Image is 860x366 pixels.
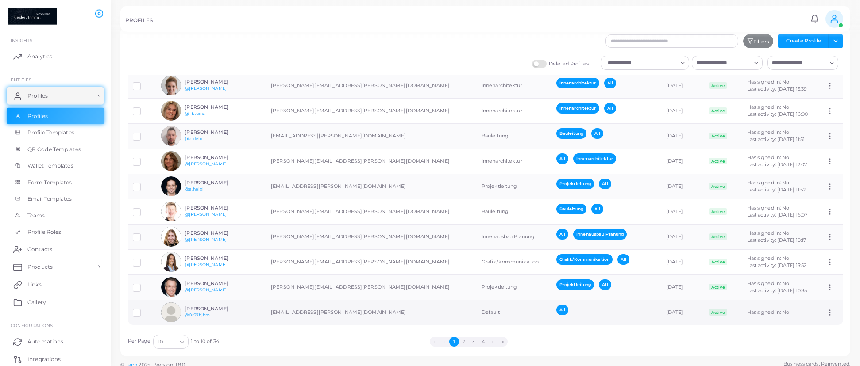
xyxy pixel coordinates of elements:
[591,128,603,138] span: All
[747,205,790,211] span: Has signed in: No
[27,298,46,306] span: Gallery
[709,284,727,291] span: Active
[185,262,227,267] a: @[PERSON_NAME]
[161,277,181,297] img: avatar
[27,338,63,346] span: Automations
[191,338,219,345] span: 1 to 10 of 34
[747,255,790,261] span: Has signed in: No
[477,98,551,123] td: Innenarchitektur
[27,129,74,137] span: Profile Templates
[477,73,551,99] td: Innenarchitektur
[27,212,45,220] span: Teams
[185,313,210,317] a: @0r27hjbm
[661,149,704,174] td: [DATE]
[556,279,594,290] span: Projektleitung
[27,195,72,203] span: Email Templates
[161,227,181,247] img: avatar
[266,300,477,325] td: [EMAIL_ADDRESS][PERSON_NAME][DOMAIN_NAME]
[778,34,829,48] button: Create Profile
[661,98,704,123] td: [DATE]
[747,86,807,92] span: Last activity: [DATE] 15:39
[185,104,250,110] h6: [PERSON_NAME]
[185,79,250,85] h6: [PERSON_NAME]
[599,279,611,290] span: All
[7,87,104,105] a: Profiles
[747,179,790,186] span: Has signed in: No
[161,302,181,322] img: avatar
[743,34,773,48] button: Filters
[27,92,48,100] span: Profiles
[266,149,477,174] td: [PERSON_NAME][EMAIL_ADDRESS][PERSON_NAME][DOMAIN_NAME]
[7,224,104,240] a: Profile Roles
[185,155,250,160] h6: [PERSON_NAME]
[266,98,477,123] td: [PERSON_NAME][EMAIL_ADDRESS][PERSON_NAME][DOMAIN_NAME]
[7,124,104,141] a: Profile Templates
[556,153,568,164] span: All
[219,337,718,347] ul: Pagination
[709,183,727,190] span: Active
[661,249,704,274] td: [DATE]
[709,82,727,89] span: Active
[153,335,189,349] div: Search for option
[7,333,104,351] a: Automations
[709,158,727,165] span: Active
[161,252,181,272] img: avatar
[747,212,808,218] span: Last activity: [DATE] 16:07
[477,249,551,274] td: Grafik/Kommunikation
[747,262,807,268] span: Last activity: [DATE] 13:52
[532,60,589,68] label: Deleted Profiles
[185,212,227,217] a: @[PERSON_NAME]
[161,101,181,121] img: avatar
[747,79,790,85] span: Has signed in: No
[185,86,227,91] a: @[PERSON_NAME]
[477,224,551,249] td: Innenausbau Planung
[459,337,469,347] button: Go to page 2
[7,207,104,224] a: Teams
[185,180,250,186] h6: [PERSON_NAME]
[661,199,704,224] td: [DATE]
[7,157,104,174] a: Wallet Templates
[556,254,613,264] span: Grafik/Kommunikation
[27,281,42,289] span: Links
[498,337,508,347] button: Go to last page
[185,205,250,211] h6: [PERSON_NAME]
[747,154,790,160] span: Has signed in: No
[185,237,227,242] a: @[PERSON_NAME]
[604,103,616,113] span: All
[125,17,153,23] h5: PROFILES
[556,305,568,315] span: All
[8,8,57,25] img: logo
[7,276,104,294] a: Links
[128,338,151,345] label: Per Page
[692,56,763,70] div: Search for option
[477,274,551,300] td: Projektleitung
[185,281,250,286] h6: [PERSON_NAME]
[185,130,250,135] h6: [PERSON_NAME]
[7,191,104,207] a: Email Templates
[27,112,48,120] span: Profiles
[747,111,808,117] span: Last activity: [DATE] 16:00
[747,187,806,193] span: Last activity: [DATE] 11:52
[709,309,727,316] span: Active
[661,73,704,99] td: [DATE]
[747,136,805,142] span: Last activity: [DATE] 11:51
[556,204,586,214] span: Bauleitung
[266,274,477,300] td: [PERSON_NAME][EMAIL_ADDRESS][PERSON_NAME][DOMAIN_NAME]
[601,56,689,70] div: Search for option
[185,111,205,116] a: @_btuins
[7,258,104,276] a: Products
[185,306,250,312] h6: [PERSON_NAME]
[477,149,551,174] td: Innenarchitektur
[164,337,177,347] input: Search for option
[27,355,61,363] span: Integrations
[709,233,727,240] span: Active
[7,108,104,125] a: Profiles
[27,245,52,253] span: Contacts
[477,123,551,149] td: Bauleitung
[27,162,73,170] span: Wallet Templates
[747,129,790,135] span: Has signed in: No
[661,274,704,300] td: [DATE]
[11,77,31,82] span: ENTITIES
[7,294,104,311] a: Gallery
[185,187,204,191] a: @a.heigl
